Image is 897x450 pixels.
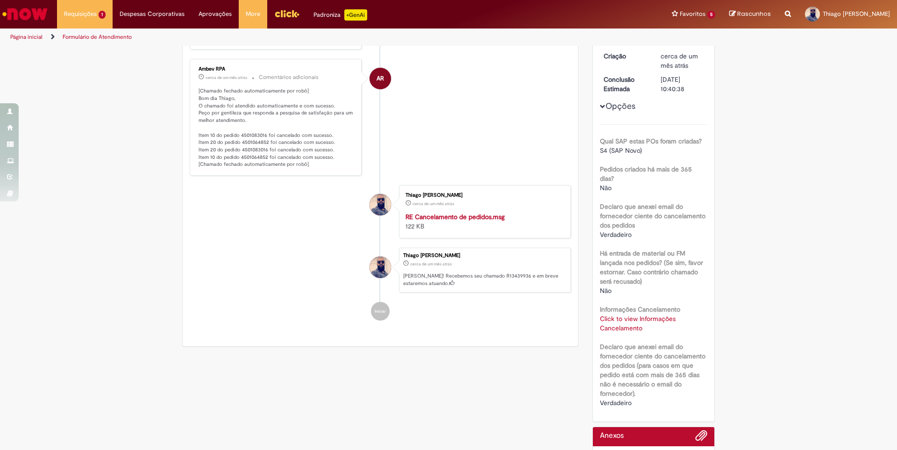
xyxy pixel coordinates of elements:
span: More [246,9,260,19]
span: Rascunhos [737,9,771,18]
a: Rascunhos [729,10,771,19]
div: Thiago [PERSON_NAME] [406,193,561,198]
time: 22/08/2025 13:40:30 [661,52,698,70]
span: 1 [99,11,106,19]
span: Não [600,286,612,295]
div: Thiago Cleiton Da Silva [370,194,391,215]
h2: Anexos [600,432,624,440]
span: S4 (SAP Novo) [600,146,642,155]
span: Não [600,184,612,192]
dt: Conclusão Estimada [597,75,654,93]
time: 22/08/2025 13:40:15 [413,201,454,207]
p: [PERSON_NAME]! Recebemos seu chamado R13439936 e em breve estaremos atuando. [403,272,566,287]
a: Formulário de Atendimento [63,33,132,41]
span: Despesas Corporativas [120,9,185,19]
ul: Trilhas de página [7,29,591,46]
div: Thiago Cleiton Da Silva [370,257,391,278]
span: cerca de um mês atrás [661,52,698,70]
span: Favoritos [680,9,705,19]
div: Ambev RPA [370,68,391,89]
b: Informações Cancelamento [600,305,680,314]
dt: Criação [597,51,654,61]
img: click_logo_yellow_360x200.png [274,7,299,21]
span: 5 [707,11,715,19]
small: Comentários adicionais [259,73,319,81]
span: Thiago [PERSON_NAME] [823,10,890,18]
b: Declaro que anexei email do fornecedor ciente do cancelamento dos pedidos [600,202,705,229]
div: Ambev RPA [199,66,354,72]
time: 22/08/2025 13:40:30 [410,261,452,267]
a: Click to view Informações Cancelamento [600,314,676,332]
b: Declaro que anexei email do fornecedor ciente do cancelamento dos pedidos (para casos em que pedi... [600,343,705,398]
b: Pedidos criados há mais de 365 dias? [600,165,692,183]
div: [DATE] 10:40:38 [661,75,704,93]
span: Verdadeiro [600,399,632,407]
div: Thiago [PERSON_NAME] [403,253,566,258]
b: Qual SAP estas POs foram criadas? [600,137,702,145]
span: cerca de um mês atrás [413,201,454,207]
span: Aprovações [199,9,232,19]
p: +GenAi [344,9,367,21]
li: Thiago Cleiton Da Silva [190,248,571,293]
b: Há entrada de material ou FM lançada nos pedidos? (Se sim, favor estornar. Caso contrário chamado... [600,249,703,286]
a: Página inicial [10,33,43,41]
span: cerca de um mês atrás [410,261,452,267]
span: cerca de um mês atrás [206,75,247,80]
span: AR [377,67,384,90]
button: Adicionar anexos [695,429,707,446]
img: ServiceNow [1,5,49,23]
div: 22/08/2025 13:40:30 [661,51,704,70]
div: 122 KB [406,212,561,231]
div: Padroniza [313,9,367,21]
time: 23/08/2025 03:30:03 [206,75,247,80]
span: Verdadeiro [600,230,632,239]
p: [Chamado fechado automaticamente por robô] Bom dia Thiago, O chamado foi atendido automaticamente... [199,87,354,168]
a: RE Cancelamento de pedidos.msg [406,213,505,221]
span: Requisições [64,9,97,19]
